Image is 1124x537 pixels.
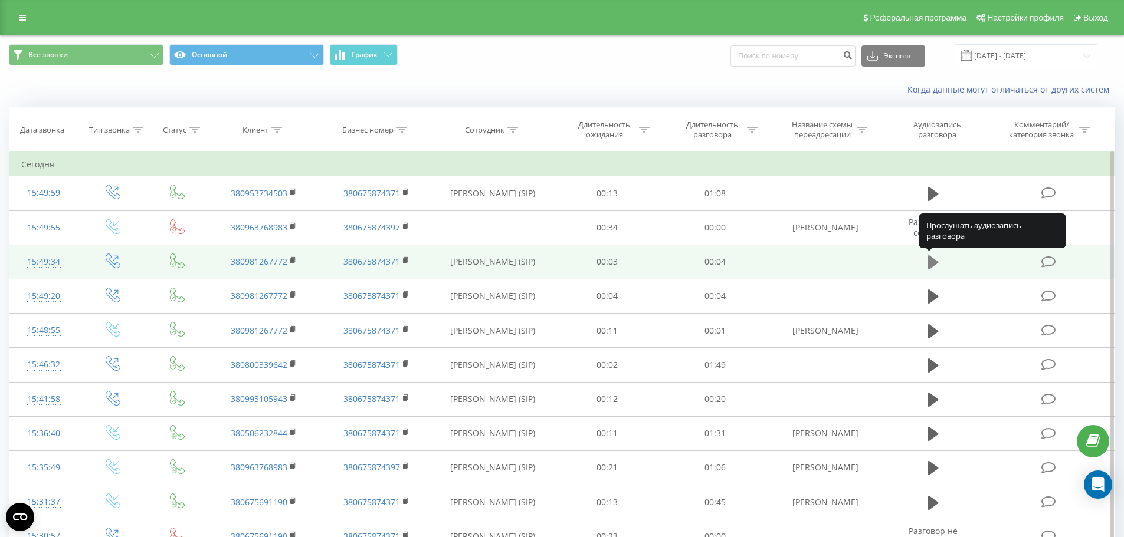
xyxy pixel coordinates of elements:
div: Статус [163,125,186,135]
td: 00:12 [553,382,661,416]
div: 15:31:37 [21,490,67,513]
td: 00:11 [553,416,661,450]
button: Экспорт [861,45,925,67]
td: [PERSON_NAME] (SIP) [432,348,553,382]
td: [PERSON_NAME] [769,314,881,348]
td: 00:04 [661,245,769,279]
div: Дата звонка [20,125,64,135]
div: Комментарий/категория звонка [1007,120,1076,140]
button: График [330,44,398,65]
div: Длительность ожидания [573,120,636,140]
td: [PERSON_NAME] (SIP) [432,279,553,313]
a: 380506232844 [231,427,287,439]
td: 00:13 [553,176,661,210]
td: 01:49 [661,348,769,382]
td: 00:11 [553,314,661,348]
a: 380675874371 [343,393,400,404]
td: 00:04 [661,279,769,313]
td: 00:04 [553,279,661,313]
span: Реферальная программа [870,13,966,22]
a: 380675874371 [343,359,400,370]
div: 15:49:34 [21,251,67,274]
a: 380675874371 [343,256,400,267]
div: 15:35:49 [21,456,67,479]
div: 15:49:59 [21,182,67,205]
a: 380675874371 [343,290,400,301]
button: Основной [169,44,324,65]
a: 380675874371 [343,496,400,508]
td: 00:45 [661,485,769,519]
td: Сегодня [9,153,1115,176]
td: [PERSON_NAME] (SIP) [432,314,553,348]
td: 00:20 [661,382,769,416]
input: Поиск по номеру [730,45,856,67]
a: 380800339642 [231,359,287,370]
td: 01:08 [661,176,769,210]
td: 00:13 [553,485,661,519]
a: Когда данные могут отличаться от других систем [907,84,1115,95]
div: Название схемы переадресации [791,120,854,140]
a: 380675874397 [343,462,400,473]
div: Клиент [243,125,268,135]
a: 380981267772 [231,290,287,301]
div: Open Intercom Messenger [1084,470,1112,499]
td: 00:34 [553,210,661,245]
td: 00:00 [661,210,769,245]
a: 380953734503 [231,187,287,199]
td: [PERSON_NAME] [769,485,881,519]
div: Бизнес номер [342,125,394,135]
span: Разговор не состоялся [909,216,958,238]
div: 15:36:40 [21,422,67,445]
div: Тип звонка [89,125,130,135]
div: 15:41:58 [21,388,67,411]
a: 380963768983 [231,222,287,233]
a: 380981267772 [231,325,287,336]
button: Open CMP widget [6,503,34,531]
td: [PERSON_NAME] (SIP) [432,382,553,416]
td: 00:02 [553,348,661,382]
td: [PERSON_NAME] (SIP) [432,485,553,519]
div: Сотрудник [465,125,504,135]
a: 380675691190 [231,496,287,508]
td: 01:06 [661,450,769,485]
div: Аудиозапись разговора [899,120,975,140]
td: [PERSON_NAME] (SIP) [432,176,553,210]
a: 380981267772 [231,256,287,267]
td: [PERSON_NAME] [769,450,881,485]
a: 380963768983 [231,462,287,473]
a: 380675874371 [343,187,400,199]
td: [PERSON_NAME] (SIP) [432,416,553,450]
td: [PERSON_NAME] (SIP) [432,245,553,279]
div: 15:49:55 [21,216,67,239]
a: 380675874371 [343,427,400,439]
td: [PERSON_NAME] (SIP) [432,450,553,485]
div: Длительность разговора [681,120,744,140]
td: 00:03 [553,245,661,279]
a: 380993105943 [231,393,287,404]
span: Все звонки [28,50,68,60]
td: 00:01 [661,314,769,348]
div: 15:46:32 [21,353,67,376]
span: Настройки профиля [987,13,1064,22]
span: Выход [1083,13,1108,22]
td: 00:21 [553,450,661,485]
a: 380675874397 [343,222,400,233]
div: Прослушать аудиозапись разговора [919,213,1066,248]
a: 380675874371 [343,325,400,336]
td: [PERSON_NAME] [769,210,881,245]
div: 15:49:20 [21,285,67,308]
span: График [352,51,378,59]
button: Все звонки [9,44,163,65]
td: [PERSON_NAME] [769,416,881,450]
td: 01:31 [661,416,769,450]
div: 15:48:55 [21,319,67,342]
